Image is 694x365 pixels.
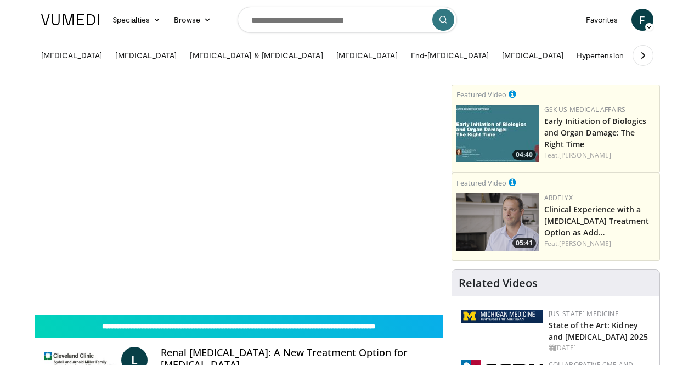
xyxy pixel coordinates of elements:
[549,309,619,318] a: [US_STATE] Medicine
[456,178,506,188] small: Featured Video
[544,239,655,249] div: Feat.
[544,204,649,238] a: Clinical Experience with a [MEDICAL_DATA] Treatment Option as Add…
[167,9,218,31] a: Browse
[41,14,99,25] img: VuMedi Logo
[456,105,539,162] img: b4d418dc-94e0-46e0-a7ce-92c3a6187fbe.png.150x105_q85_crop-smart_upscale.jpg
[544,116,647,149] a: Early Initiation of Biologics and Organ Damage: The Right Time
[106,9,168,31] a: Specialties
[559,150,611,160] a: [PERSON_NAME]
[459,277,538,290] h4: Related Videos
[579,9,625,31] a: Favorites
[35,44,109,66] a: [MEDICAL_DATA]
[544,105,626,114] a: GSK US Medical Affairs
[35,85,443,315] video-js: Video Player
[456,89,506,99] small: Featured Video
[495,44,570,66] a: [MEDICAL_DATA]
[238,7,457,33] input: Search topics, interventions
[544,150,655,160] div: Feat.
[330,44,404,66] a: [MEDICAL_DATA]
[559,239,611,248] a: [PERSON_NAME]
[456,105,539,162] a: 04:40
[109,44,183,66] a: [MEDICAL_DATA]
[456,193,539,251] img: 936b65e8-beaf-482e-be8f-62eeafe87c20.png.150x105_q85_crop-smart_upscale.png
[461,310,543,323] img: 5ed80e7a-0811-4ad9-9c3a-04de684f05f4.png.150x105_q85_autocrop_double_scale_upscale_version-0.2.png
[512,150,536,160] span: 04:40
[549,343,651,353] div: [DATE]
[512,238,536,248] span: 05:41
[544,193,573,203] a: Ardelyx
[183,44,329,66] a: [MEDICAL_DATA] & [MEDICAL_DATA]
[404,44,495,66] a: End-[MEDICAL_DATA]
[456,193,539,251] a: 05:41
[570,44,630,66] a: Hypertension
[549,320,648,342] a: State of the Art: Kidney and [MEDICAL_DATA] 2025
[631,9,653,31] a: F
